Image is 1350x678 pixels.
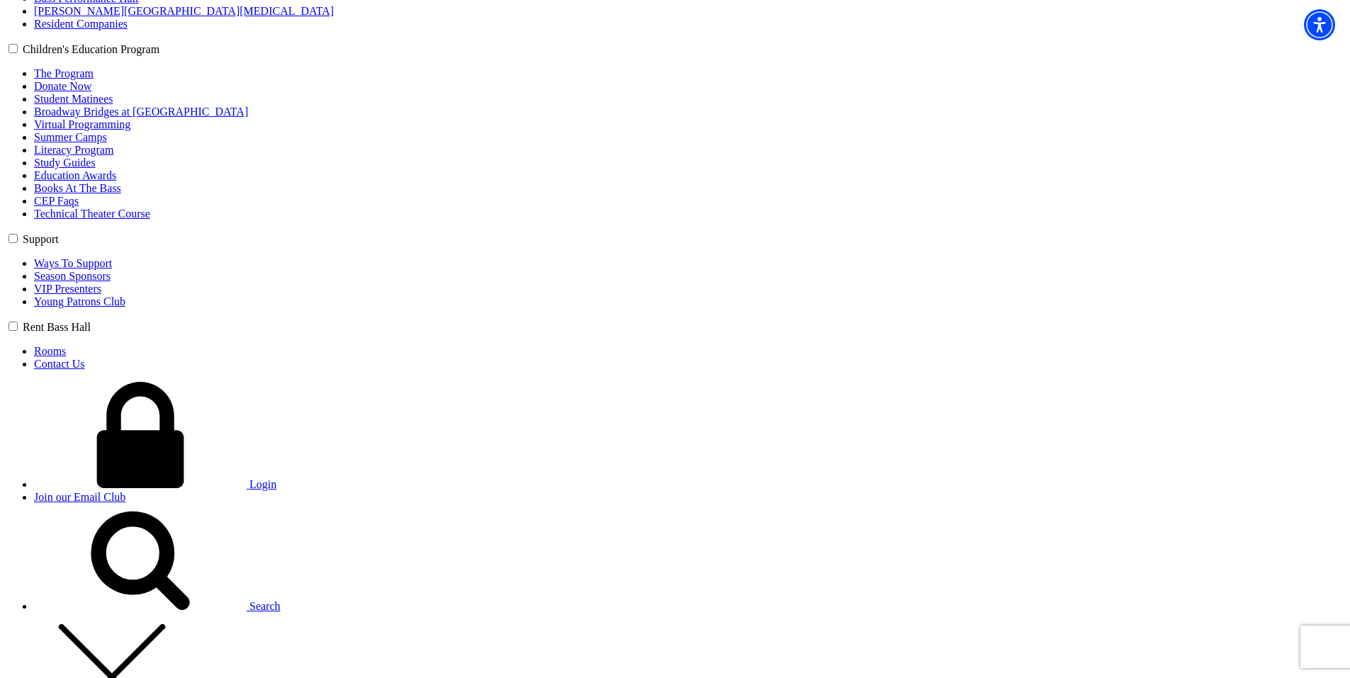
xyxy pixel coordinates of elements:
[34,144,113,156] a: Literacy Program
[34,93,113,105] a: Student Matinees
[34,118,130,130] a: Virtual Programming
[34,295,125,307] a: Young Patrons Club
[34,182,121,194] a: Books At The Bass
[34,491,125,503] a: Join our Email Club
[34,257,112,269] a: Ways To Support
[34,106,248,118] a: Broadway Bridges at [GEOGRAPHIC_DATA]
[23,233,59,245] label: Support
[34,270,111,282] a: Season Sponsors
[23,43,159,55] label: Children's Education Program
[34,283,101,295] a: VIP Presenters
[34,67,94,79] a: The Program
[34,478,276,490] a: Login
[34,358,85,370] a: Contact Us
[1304,9,1335,40] div: Accessibility Menu
[249,600,281,612] span: Search
[34,131,107,143] a: Summer Camps
[34,345,66,357] a: Rooms
[34,169,116,181] a: Education Awards
[23,321,91,333] label: Rent Bass Hall
[34,157,96,169] a: Study Guides
[249,478,276,490] span: Login
[34,5,334,17] a: [PERSON_NAME][GEOGRAPHIC_DATA][MEDICAL_DATA]
[34,18,128,30] a: Resident Companies
[34,208,150,220] a: Technical Theater Course
[34,80,91,92] a: Donate Now
[34,600,281,612] a: Search
[34,195,79,207] a: CEP Faqs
